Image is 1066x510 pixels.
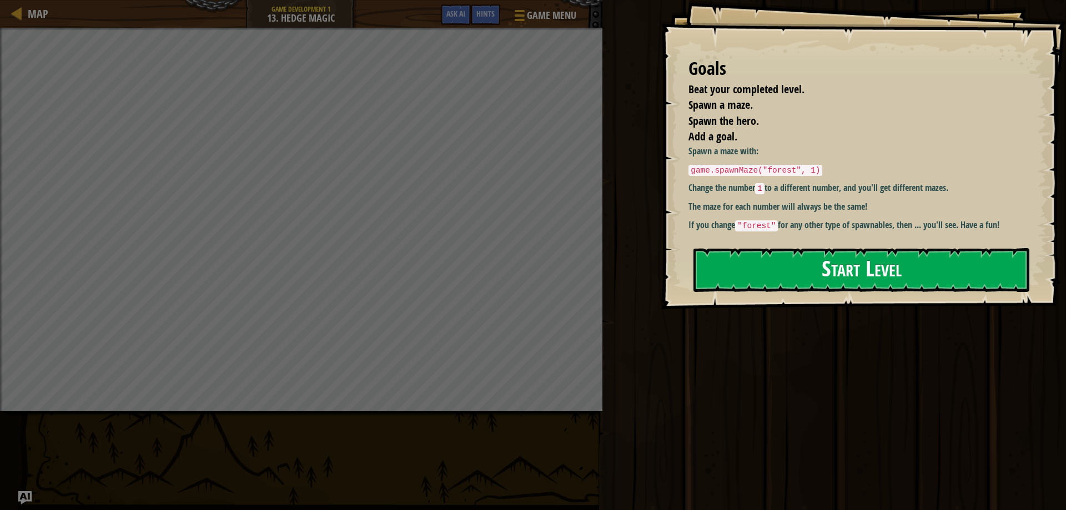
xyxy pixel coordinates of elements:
[527,8,576,23] span: Game Menu
[693,248,1029,292] button: Start Level
[735,220,778,231] code: "forest"
[506,4,583,31] button: Game Menu
[688,82,804,97] span: Beat your completed level.
[688,181,1037,195] p: Change the number to a different number, and you'll get different mazes.
[675,129,1024,145] li: Add a goal.
[675,97,1024,113] li: Spawn a maze.
[688,113,759,128] span: Spawn the hero.
[28,6,48,21] span: Map
[688,145,1037,158] p: Spawn a maze with:
[688,165,822,176] code: game.spawnMaze("forest", 1)
[441,4,471,25] button: Ask AI
[688,56,1027,82] div: Goals
[688,200,1037,213] p: The maze for each number will always be the same!
[446,8,465,19] span: Ask AI
[476,8,495,19] span: Hints
[22,6,48,21] a: Map
[688,97,753,112] span: Spawn a maze.
[755,183,765,194] code: 1
[18,491,32,504] button: Ask AI
[688,129,737,144] span: Add a goal.
[675,82,1024,98] li: Beat your completed level.
[688,219,1037,232] p: If you change for any other type of spawnables, then ... you'll see. Have a fun!
[675,113,1024,129] li: Spawn the hero.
